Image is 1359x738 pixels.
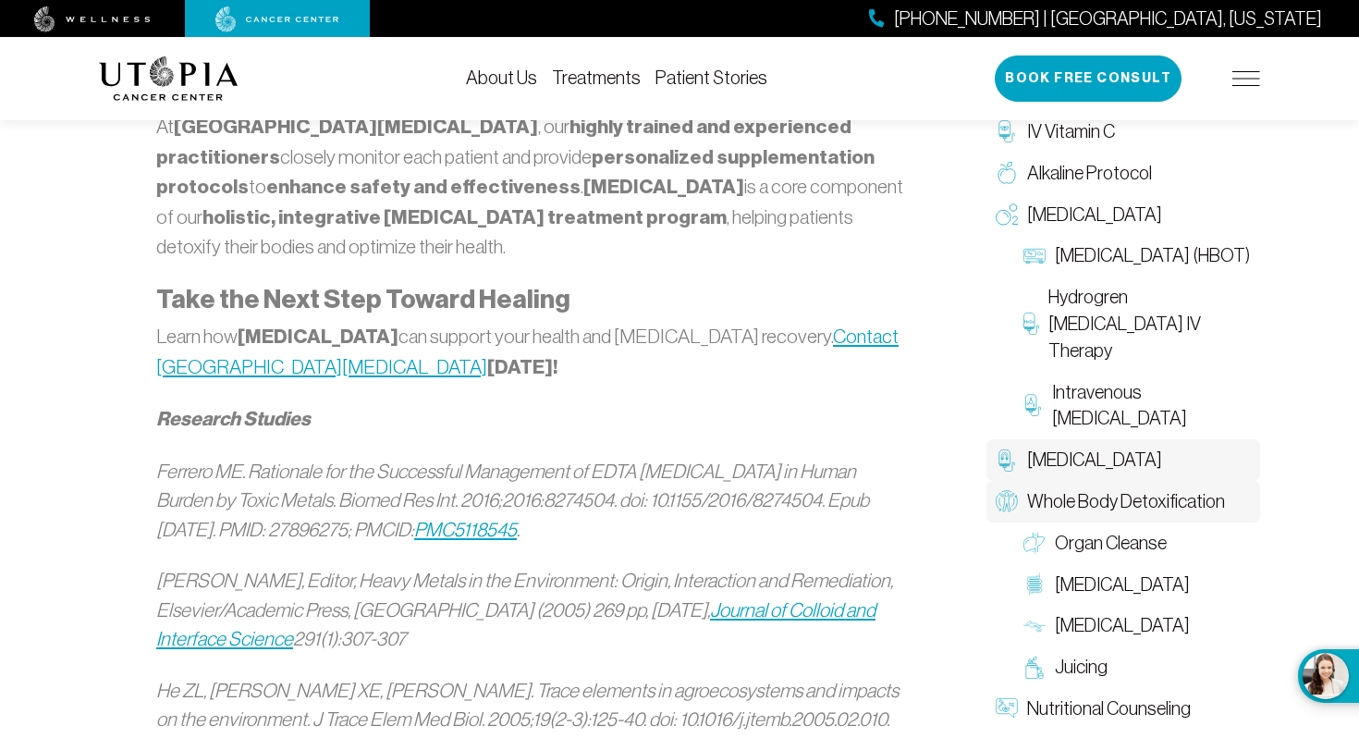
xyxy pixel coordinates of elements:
[1023,573,1046,596] img: Colon Therapy
[99,56,239,101] img: logo
[1055,530,1167,557] span: Organ Cleanse
[156,115,851,169] strong: highly trained and experienced practitioners
[156,284,570,314] strong: Take the Next Step Toward Healing
[583,175,744,199] strong: [MEDICAL_DATA]
[517,519,520,540] em: .
[156,322,907,382] p: Learn how can support your health and [MEDICAL_DATA] recovery.
[1048,284,1251,363] span: Hydrogren [MEDICAL_DATA] IV Therapy
[1027,488,1225,515] span: Whole Body Detoxification
[1023,657,1046,679] img: Juicing
[156,570,893,621] em: [PERSON_NAME], Editor, Heavy Metals in the Environment: Origin, Interaction and Remediation, Else...
[238,325,398,349] strong: [MEDICAL_DATA]
[869,6,1322,32] a: [PHONE_NUMBER] | [GEOGRAPHIC_DATA], [US_STATE]
[1023,245,1046,267] img: Hyperbaric Oxygen Therapy (HBOT)
[986,481,1260,523] a: Whole Body Detoxification
[552,68,641,88] a: Treatments
[1027,695,1191,722] span: Nutritional Counseling
[1014,564,1260,606] a: [MEDICAL_DATA]
[986,688,1260,730] a: Nutritional Counseling
[996,120,1018,142] img: IV Vitamin C
[986,111,1260,153] a: IV Vitamin C
[1023,532,1046,554] img: Organ Cleanse
[1027,202,1162,228] span: [MEDICAL_DATA]
[1055,612,1190,639] span: [MEDICAL_DATA]
[466,68,537,88] a: About Us
[1027,447,1162,474] span: [MEDICAL_DATA]
[1023,615,1046,637] img: Lymphatic Massage
[1014,605,1260,646] a: [MEDICAL_DATA]
[414,519,517,540] a: PMC5118545
[1014,523,1260,564] a: Organ Cleanse
[266,175,581,199] strong: enhance safety and effectiveness
[1052,379,1251,433] span: Intravenous [MEDICAL_DATA]
[34,6,151,32] img: wellness
[996,203,1018,226] img: Oxygen Therapy
[156,112,907,262] p: At , our closely monitor each patient and provide to . is a core component of our , helping patie...
[293,628,406,649] em: 291(1):307-307
[1055,242,1250,269] span: [MEDICAL_DATA] (HBOT)
[996,490,1018,512] img: Whole Body Detoxification
[996,449,1018,472] img: Chelation Therapy
[1023,394,1043,416] img: Intravenous Ozone Therapy
[894,6,1322,32] span: [PHONE_NUMBER] | [GEOGRAPHIC_DATA], [US_STATE]
[1014,235,1260,277] a: [MEDICAL_DATA] (HBOT)
[996,697,1018,720] img: Nutritional Counseling
[986,153,1260,194] a: Alkaline Protocol
[1014,646,1260,688] a: Juicing
[995,55,1181,102] button: Book Free Consult
[487,355,557,379] strong: [DATE]!
[174,115,538,139] strong: [GEOGRAPHIC_DATA][MEDICAL_DATA]
[986,439,1260,481] a: [MEDICAL_DATA]
[1055,654,1108,681] span: Juicing
[1014,277,1260,371] a: Hydrogren [MEDICAL_DATA] IV Therapy
[1027,118,1115,145] span: IV Vitamin C
[996,162,1018,184] img: Alkaline Protocol
[215,6,339,32] img: cancer center
[156,407,311,431] strong: Research Studies
[156,461,869,540] em: Ferrero ME. Rationale for the Successful Management of EDTA [MEDICAL_DATA] in Human Burden by Tox...
[1023,313,1039,335] img: Hydrogren Peroxide IV Therapy
[1014,372,1260,440] a: Intravenous [MEDICAL_DATA]
[1055,572,1190,598] span: [MEDICAL_DATA]
[1232,71,1260,86] img: icon-hamburger
[655,68,767,88] a: Patient Stories
[202,205,727,229] strong: holistic, integrative [MEDICAL_DATA] treatment program
[1027,160,1152,187] span: Alkaline Protocol
[156,326,899,377] a: Contact [GEOGRAPHIC_DATA][MEDICAL_DATA]
[986,194,1260,236] a: [MEDICAL_DATA]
